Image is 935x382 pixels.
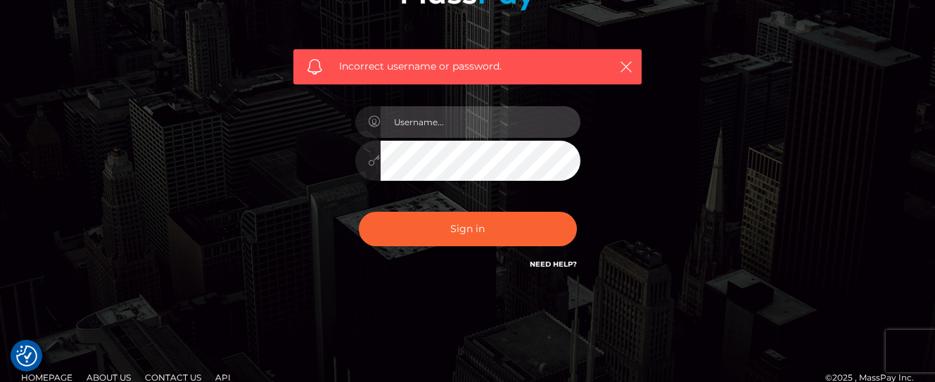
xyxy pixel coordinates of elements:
span: Incorrect username or password. [339,59,596,74]
button: Consent Preferences [16,345,37,367]
img: Revisit consent button [16,345,37,367]
a: Need Help? [530,260,577,269]
input: Username... [381,106,580,138]
button: Sign in [359,212,577,246]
